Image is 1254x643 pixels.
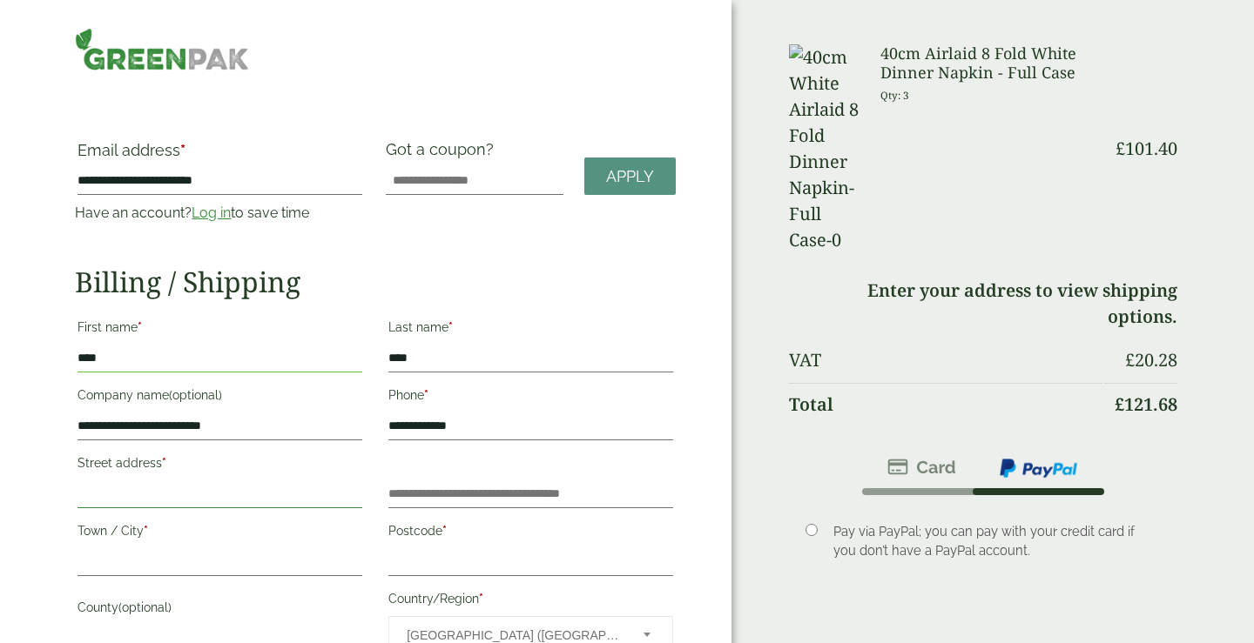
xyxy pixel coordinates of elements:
[1116,137,1125,160] span: £
[144,524,148,538] abbr: required
[789,44,860,253] img: 40cm White Airlaid 8 Fold Dinner Napkin-Full Case-0
[78,451,362,480] label: Street address
[1125,348,1177,372] bdi: 20.28
[388,519,673,548] label: Postcode
[880,89,909,102] small: Qty: 3
[78,595,362,625] label: County
[75,203,365,224] p: Have an account? to save time
[78,143,362,167] label: Email address
[448,320,453,334] abbr: required
[78,519,362,548] label: Town / City
[118,600,172,614] span: (optional)
[1115,392,1177,416] bdi: 121.68
[78,315,362,345] label: First name
[138,320,142,334] abbr: required
[1116,137,1177,160] bdi: 101.40
[1125,348,1135,372] span: £
[388,383,673,412] label: Phone
[169,388,222,402] span: (optional)
[75,265,676,298] h2: Billing / Shipping
[388,315,673,345] label: Last name
[162,456,166,470] abbr: required
[789,270,1177,338] td: Enter your address to view shipping options.
[833,522,1152,560] p: Pay via PayPal; you can pay with your credit card if you don’t have a PayPal account.
[192,204,231,221] a: Log in
[887,457,956,478] img: stripe.png
[75,28,249,70] img: GreenPak Supplies
[78,383,362,412] label: Company name
[442,524,447,538] abbr: required
[424,388,428,402] abbr: required
[584,157,676,195] a: Apply
[789,339,1102,381] th: VAT
[880,44,1102,82] h3: 40cm Airlaid 8 Fold White Dinner Napkin - Full Case
[386,140,501,167] label: Got a coupon?
[180,141,185,159] abbr: required
[789,383,1102,425] th: Total
[1115,392,1124,416] span: £
[479,592,483,606] abbr: required
[606,167,654,186] span: Apply
[998,457,1079,479] img: ppcp-gateway.png
[388,586,673,616] label: Country/Region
